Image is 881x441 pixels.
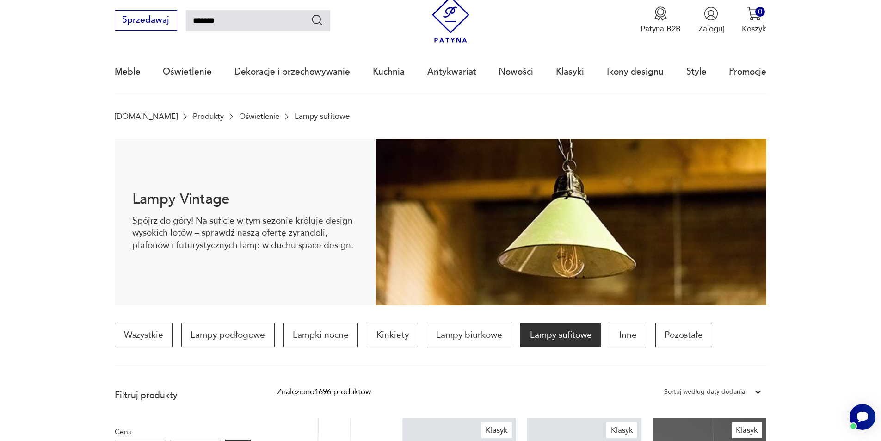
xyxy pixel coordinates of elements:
[742,24,766,34] p: Koszyk
[653,6,668,21] img: Ikona medalu
[239,112,279,121] a: Oświetlenie
[115,426,251,438] p: Cena
[607,50,664,93] a: Ikony designu
[664,386,745,398] div: Sortuj według daty dodania
[610,323,646,347] a: Inne
[376,139,767,305] img: Lampy sufitowe w stylu vintage
[641,6,681,34] button: Patyna B2B
[704,6,718,21] img: Ikonka użytkownika
[520,323,601,347] a: Lampy sufitowe
[747,6,761,21] img: Ikona koszyka
[729,50,766,93] a: Promocje
[367,323,418,347] a: Kinkiety
[163,50,212,93] a: Oświetlenie
[698,6,724,34] button: Zaloguj
[277,386,371,398] div: Znaleziono 1696 produktów
[427,323,511,347] a: Lampy biurkowe
[115,323,173,347] a: Wszystkie
[641,24,681,34] p: Patyna B2B
[234,50,350,93] a: Dekoracje i przechowywanie
[132,193,357,206] h1: Lampy Vintage
[755,7,765,17] div: 0
[742,6,766,34] button: 0Koszyk
[556,50,584,93] a: Klasyki
[427,50,476,93] a: Antykwariat
[311,13,324,27] button: Szukaj
[373,50,405,93] a: Kuchnia
[115,50,141,93] a: Meble
[686,50,707,93] a: Style
[641,6,681,34] a: Ikona medaluPatyna B2B
[295,112,350,121] p: Lampy sufitowe
[283,323,358,347] a: Lampki nocne
[115,112,178,121] a: [DOMAIN_NAME]
[193,112,224,121] a: Produkty
[132,215,357,251] p: Spójrz do góry! Na suficie w tym sezonie króluje design wysokich lotów – sprawdź naszą ofertę żyr...
[115,389,251,401] p: Filtruj produkty
[655,323,712,347] a: Pozostałe
[115,17,177,25] a: Sprzedawaj
[850,404,875,430] iframe: Smartsupp widget button
[698,24,724,34] p: Zaloguj
[181,323,274,347] a: Lampy podłogowe
[499,50,533,93] a: Nowości
[115,10,177,31] button: Sprzedawaj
